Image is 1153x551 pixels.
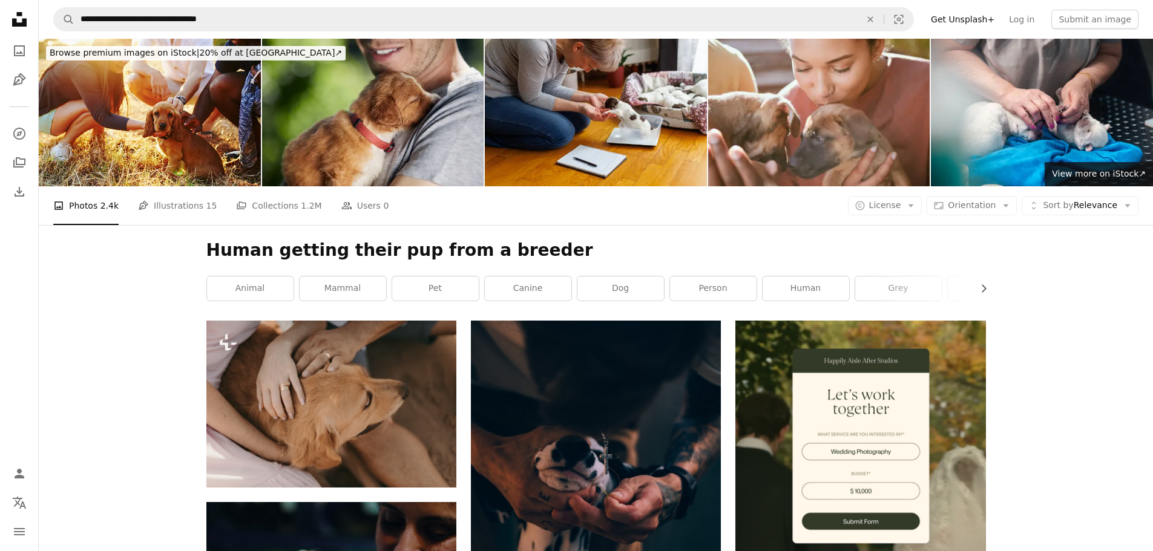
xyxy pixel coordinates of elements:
h1: Human getting their pup from a breeder [206,240,986,261]
a: animal [207,276,294,301]
span: License [869,200,901,210]
a: Photos [7,39,31,63]
button: Clear [857,8,884,31]
img: Adding the cute factor to their clique [39,39,261,186]
a: Illustrations [7,68,31,92]
img: Man Holding Cute Puppy. Nova Scotia Duck Tolling Retriever Sleeping In Arms Of Breeder. [262,39,484,186]
a: person [670,276,757,301]
a: canine [485,276,571,301]
button: Submit an image [1051,10,1138,29]
a: human [763,276,849,301]
span: Relevance [1043,200,1117,212]
span: Orientation [948,200,996,210]
img: a person petting a dog on the head [206,321,456,487]
button: Sort byRelevance [1022,196,1138,215]
a: grey [855,276,942,301]
button: Menu [7,520,31,544]
span: Sort by [1043,200,1073,210]
a: Get Unsplash+ [924,10,1002,29]
a: Collections 1.2M [236,186,321,225]
a: Illustrations 15 [138,186,217,225]
a: View more on iStock↗ [1045,162,1153,186]
a: Log in / Sign up [7,461,31,486]
span: View more on iStock ↗ [1052,169,1146,178]
a: Browse premium images on iStock|20% off at [GEOGRAPHIC_DATA]↗ [39,39,353,68]
a: a person petting a dog on the head [206,399,456,409]
a: person holding white and black dog [471,504,721,515]
a: Log in [1002,10,1042,29]
button: Search Unsplash [54,8,74,31]
span: 20% off at [GEOGRAPHIC_DATA] ↗ [50,48,342,57]
span: 15 [206,199,217,212]
a: mammal [300,276,386,301]
a: Collections [7,151,31,175]
a: Download History [7,180,31,204]
a: dog [577,276,664,301]
button: Visual search [884,8,913,31]
form: Find visuals sitewide [53,7,914,31]
a: Users 0 [341,186,389,225]
a: pet [392,276,479,301]
img: Day 10 New Born White Lab Puppies Getting Their Nails Trimmed [931,39,1153,186]
button: Language [7,491,31,515]
a: Explore [7,122,31,146]
img: Love, dog and animal shelter with a black woman kissing a puppy at a rescue pound for adoption or... [708,39,930,186]
button: License [848,196,922,215]
span: 1.2M [301,199,321,212]
a: Home — Unsplash [7,7,31,34]
span: 0 [383,199,389,212]
button: Orientation [927,196,1017,215]
a: puppy [948,276,1034,301]
span: Browse premium images on iStock | [50,48,199,57]
button: scroll list to the right [973,276,986,301]
img: Female Breeder Measuring Lagotto Romagnolo Puppies [485,39,707,186]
